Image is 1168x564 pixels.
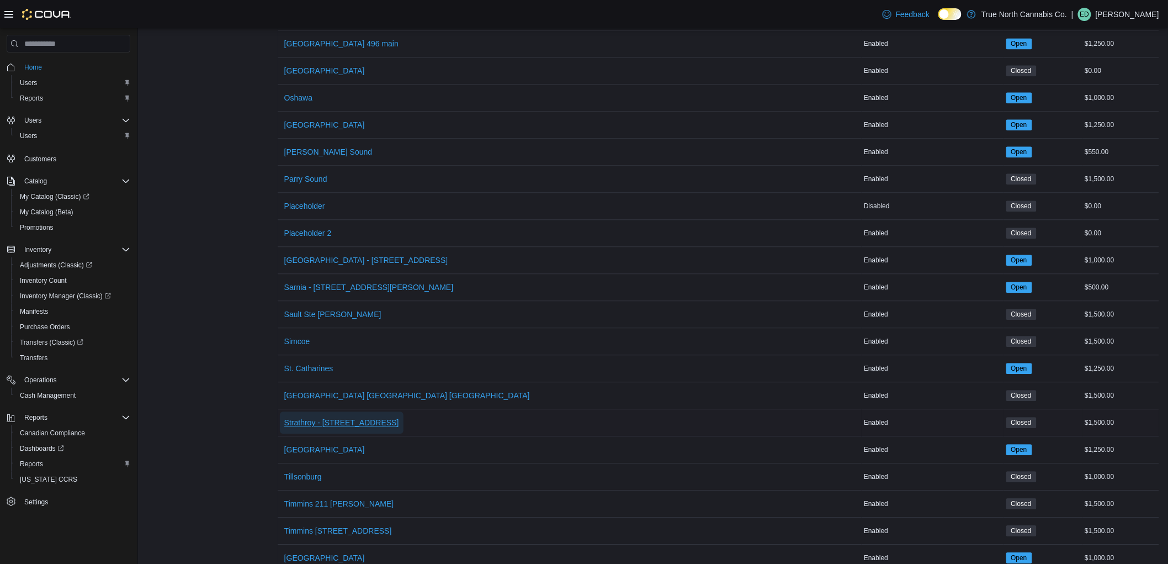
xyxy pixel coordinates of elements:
button: Users [11,75,135,91]
span: Strathroy - [STREET_ADDRESS] [284,417,399,428]
button: Canadian Compliance [11,425,135,441]
span: Closed [1006,65,1037,76]
span: Open [1011,363,1027,373]
button: Operations [2,372,135,388]
div: $0.00 [1082,226,1159,240]
img: Cova [22,9,71,20]
span: ED [1080,8,1090,21]
div: Enabled [862,172,1004,186]
div: Enabled [862,37,1004,50]
input: Dark Mode [938,8,962,20]
span: Closed [1006,201,1037,212]
a: Manifests [15,305,52,318]
div: $1,250.00 [1082,443,1159,456]
button: St. Catharines [280,357,338,379]
div: $1,000.00 [1082,470,1159,483]
span: Promotions [15,221,130,234]
span: Open [1011,553,1027,563]
div: Enabled [862,389,1004,402]
span: Open [1011,445,1027,455]
a: [US_STATE] CCRS [15,473,82,486]
span: My Catalog (Beta) [15,205,130,219]
span: Closed [1006,173,1037,185]
a: Adjustments (Classic) [11,257,135,273]
span: [GEOGRAPHIC_DATA] [GEOGRAPHIC_DATA] [GEOGRAPHIC_DATA] [284,390,530,401]
span: [US_STATE] CCRS [20,475,77,484]
button: [GEOGRAPHIC_DATA] 496 main [280,33,403,55]
span: Manifests [20,307,48,316]
span: Closed [1006,228,1037,239]
a: Settings [20,496,52,509]
div: Enabled [862,91,1004,104]
p: True North Cannabis Co. [981,8,1067,21]
span: Open [1011,147,1027,157]
div: $1,500.00 [1082,172,1159,186]
span: Transfers (Classic) [20,338,83,347]
span: Open [1011,93,1027,103]
nav: Complex example [7,55,130,539]
a: Customers [20,152,61,166]
div: Enabled [862,416,1004,429]
span: Sarnia - [STREET_ADDRESS][PERSON_NAME] [284,282,454,293]
button: Sault Ste [PERSON_NAME] [280,303,386,325]
button: Users [2,113,135,128]
div: Enabled [862,443,1004,456]
div: $1,250.00 [1082,362,1159,375]
div: $1,250.00 [1082,118,1159,131]
span: [GEOGRAPHIC_DATA] [284,119,365,130]
span: Customers [20,151,130,165]
button: Sarnia - [STREET_ADDRESS][PERSON_NAME] [280,276,458,298]
button: Reports [2,410,135,425]
span: Closed [1011,66,1032,76]
span: Inventory [20,243,130,256]
a: Dashboards [15,442,68,455]
span: Transfers [20,354,47,362]
span: Closed [1011,418,1032,428]
div: Enabled [862,362,1004,375]
span: Users [20,114,130,127]
span: Canadian Compliance [15,426,130,440]
div: Enabled [862,335,1004,348]
button: Strathroy - [STREET_ADDRESS] [280,412,404,434]
div: $550.00 [1082,145,1159,159]
div: $0.00 [1082,64,1159,77]
div: $500.00 [1082,281,1159,294]
span: Inventory Count [15,274,130,287]
span: [PERSON_NAME] Sound [284,146,373,157]
span: [GEOGRAPHIC_DATA] - [STREET_ADDRESS] [284,255,448,266]
a: Cash Management [15,389,80,402]
span: Users [15,129,130,143]
div: $1,250.00 [1082,37,1159,50]
a: My Catalog (Classic) [11,189,135,204]
button: [PERSON_NAME] Sound [280,141,377,163]
a: My Catalog (Classic) [15,190,94,203]
span: Closed [1011,472,1032,482]
button: Transfers [11,350,135,366]
span: Settings [24,498,48,507]
button: My Catalog (Beta) [11,204,135,220]
button: Users [20,114,46,127]
a: Users [15,129,41,143]
span: Promotions [20,223,54,232]
button: Settings [2,494,135,510]
button: Timmins 211 [PERSON_NAME] [280,493,399,515]
div: Disabled [862,199,1004,213]
span: Operations [24,376,57,384]
a: My Catalog (Beta) [15,205,78,219]
span: Inventory Count [20,276,67,285]
div: $1,500.00 [1082,497,1159,510]
a: Inventory Count [15,274,71,287]
a: Users [15,76,41,89]
button: Parry Sound [280,168,332,190]
a: Transfers (Classic) [11,335,135,350]
span: [GEOGRAPHIC_DATA] [284,552,365,563]
div: Enabled [862,281,1004,294]
span: Open [1006,92,1032,103]
p: | [1071,8,1074,21]
span: Inventory [24,245,51,254]
span: Closed [1011,336,1032,346]
span: Closed [1006,390,1037,401]
span: Closed [1011,526,1032,536]
span: Cash Management [20,391,76,400]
